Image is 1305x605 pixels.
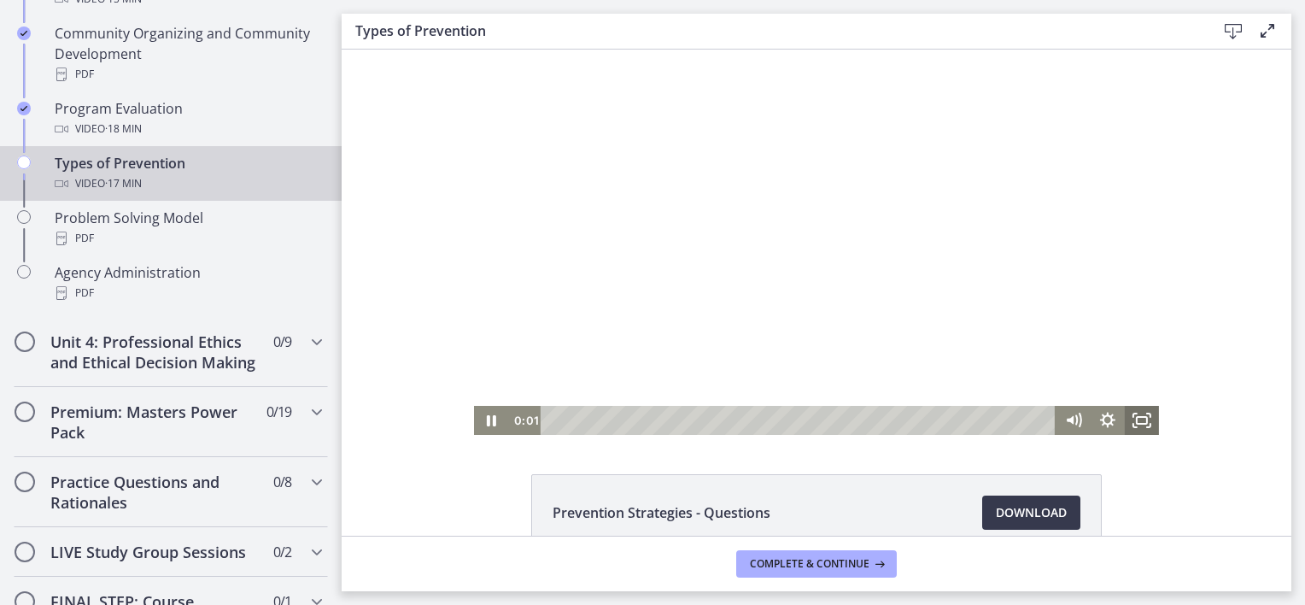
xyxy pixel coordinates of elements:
div: Agency Administration [55,262,321,303]
span: Prevention Strategies - Questions [553,502,770,523]
button: Show settings menu [749,356,783,385]
div: Video [55,173,321,194]
div: Types of Prevention [55,153,321,194]
h2: Practice Questions and Rationales [50,472,259,513]
span: 0 / 19 [266,402,291,422]
i: Completed [17,26,31,40]
span: 0 / 9 [273,332,291,352]
div: Community Organizing and Community Development [55,23,321,85]
span: 0 / 8 [273,472,291,492]
span: · 17 min [105,173,142,194]
h2: Premium: Masters Power Pack [50,402,259,443]
h2: LIVE Study Group Sessions [50,542,259,562]
span: 0 / 2 [273,542,291,562]
a: Download [982,496,1080,530]
h3: Types of Prevention [355,21,1189,41]
span: Download [996,502,1067,523]
span: · 18 min [105,119,142,139]
div: Problem Solving Model [55,208,321,249]
div: PDF [55,64,321,85]
div: Program Evaluation [55,98,321,139]
div: Video [55,119,321,139]
button: Mute [715,356,749,385]
button: Complete & continue [736,550,897,578]
i: Completed [17,102,31,115]
button: Fullscreen [783,356,817,385]
h2: Unit 4: Professional Ethics and Ethical Decision Making [50,332,259,373]
div: PDF [55,283,321,303]
iframe: Video Lesson [342,50,1291,435]
div: PDF [55,228,321,249]
span: Complete & continue [750,557,869,571]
